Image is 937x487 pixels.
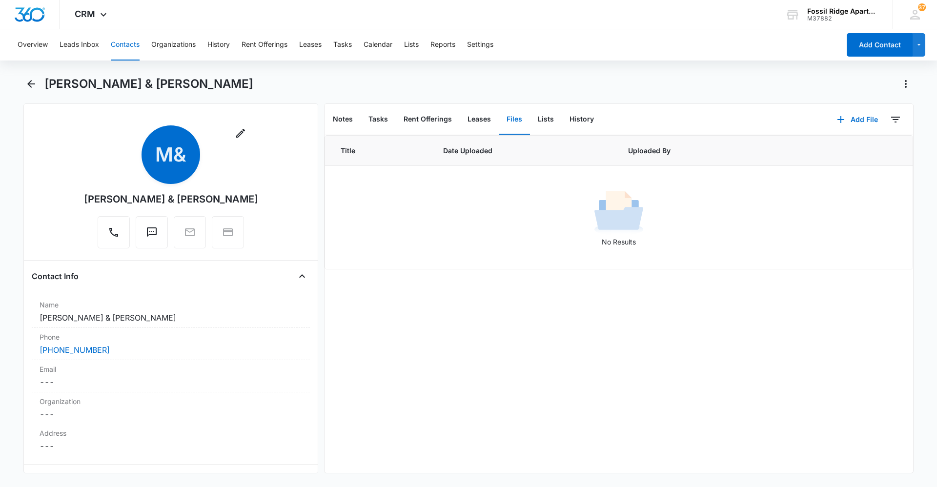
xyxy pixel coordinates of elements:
[530,104,562,135] button: Lists
[40,440,302,452] dd: ---
[918,3,926,11] span: 37
[594,188,643,237] img: No Results
[136,231,168,240] a: Text
[18,29,48,61] button: Overview
[32,296,310,328] div: Name[PERSON_NAME] & [PERSON_NAME]
[325,104,361,135] button: Notes
[562,104,602,135] button: History
[136,216,168,248] button: Text
[23,76,39,92] button: Back
[299,29,322,61] button: Leases
[111,29,140,61] button: Contacts
[40,428,302,438] label: Address
[32,270,79,282] h4: Contact Info
[40,312,302,324] dd: [PERSON_NAME] & [PERSON_NAME]
[40,300,302,310] label: Name
[75,9,95,19] span: CRM
[443,145,604,156] span: Date Uploaded
[827,108,888,131] button: Add File
[98,231,130,240] a: Call
[207,29,230,61] button: History
[807,15,878,22] div: account id
[333,29,352,61] button: Tasks
[32,392,310,424] div: Organization---
[898,76,914,92] button: Actions
[294,268,310,284] button: Close
[40,332,302,342] label: Phone
[40,376,302,388] dd: ---
[32,424,310,456] div: Address---
[499,104,530,135] button: Files
[918,3,926,11] div: notifications count
[242,29,287,61] button: Rent Offerings
[40,364,302,374] label: Email
[847,33,913,57] button: Add Contact
[98,216,130,248] button: Call
[142,125,200,184] span: M&
[430,29,455,61] button: Reports
[32,328,310,360] div: Phone[PHONE_NUMBER]
[84,192,258,206] div: [PERSON_NAME] & [PERSON_NAME]
[341,145,420,156] span: Title
[151,29,196,61] button: Organizations
[44,77,253,91] h1: [PERSON_NAME] & [PERSON_NAME]
[404,29,419,61] button: Lists
[326,237,912,247] p: No Results
[460,104,499,135] button: Leases
[361,104,396,135] button: Tasks
[40,408,302,420] dd: ---
[60,29,99,61] button: Leads Inbox
[32,360,310,392] div: Email---
[807,7,878,15] div: account name
[888,112,903,127] button: Filters
[40,396,302,406] label: Organization
[364,29,392,61] button: Calendar
[628,145,772,156] span: Uploaded By
[40,344,110,356] a: [PHONE_NUMBER]
[467,29,493,61] button: Settings
[396,104,460,135] button: Rent Offerings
